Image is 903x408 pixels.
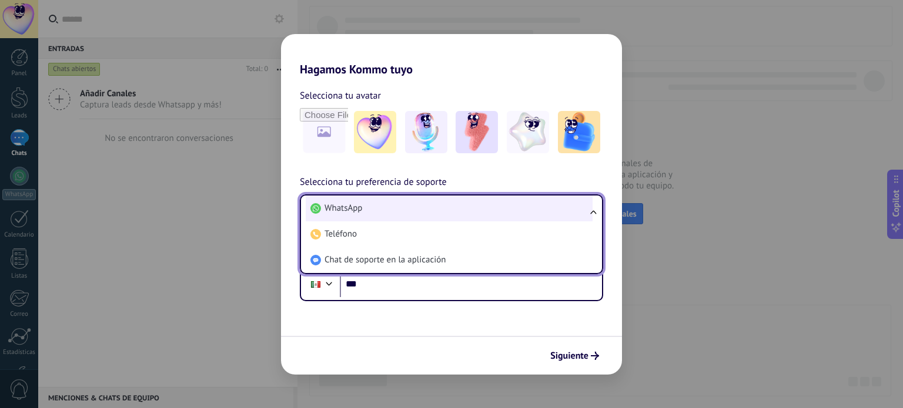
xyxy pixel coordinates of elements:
span: WhatsApp [325,203,362,214]
span: Teléfono [325,228,357,240]
img: -5.jpeg [558,111,600,153]
div: Mexico: + 52 [305,272,327,296]
h2: Hagamos Kommo tuyo [281,34,622,76]
button: Siguiente [545,346,604,366]
span: Selecciona tu avatar [300,88,381,103]
img: -3.jpeg [456,111,498,153]
img: -2.jpeg [405,111,447,153]
span: Siguiente [550,352,588,360]
img: -1.jpeg [354,111,396,153]
img: -4.jpeg [507,111,549,153]
span: Selecciona tu preferencia de soporte [300,175,447,190]
span: Chat de soporte en la aplicación [325,254,446,266]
